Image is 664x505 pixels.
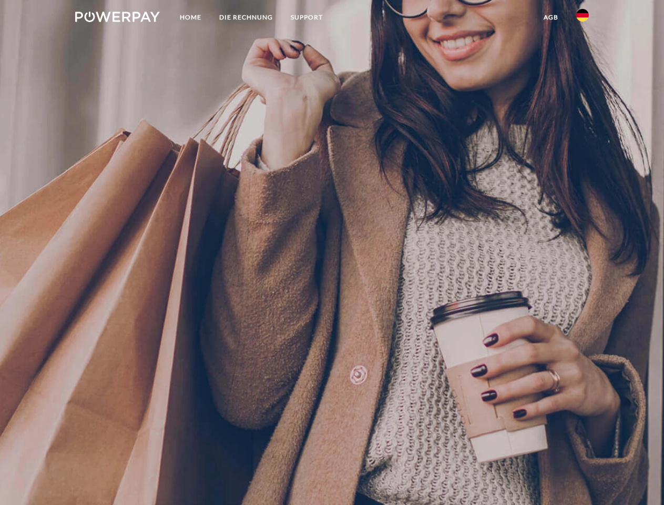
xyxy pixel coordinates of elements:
[576,9,589,22] img: de
[75,12,160,22] img: logo-powerpay-white.svg
[535,8,567,27] a: agb
[282,8,332,27] a: SUPPORT
[171,8,210,27] a: Home
[210,8,282,27] a: DIE RECHNUNG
